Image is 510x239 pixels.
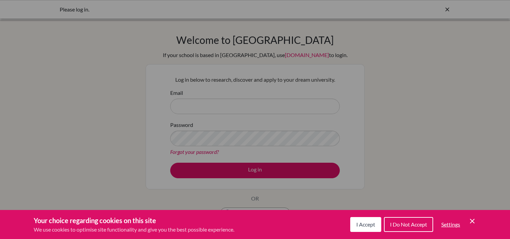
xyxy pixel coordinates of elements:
[468,217,476,225] button: Save and close
[436,218,466,231] button: Settings
[34,215,234,225] h3: Your choice regarding cookies on this site
[356,221,375,228] span: I Accept
[441,221,460,228] span: Settings
[390,221,427,228] span: I Do Not Accept
[350,217,381,232] button: I Accept
[384,217,433,232] button: I Do Not Accept
[34,225,234,234] p: We use cookies to optimise site functionality and give you the best possible experience.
